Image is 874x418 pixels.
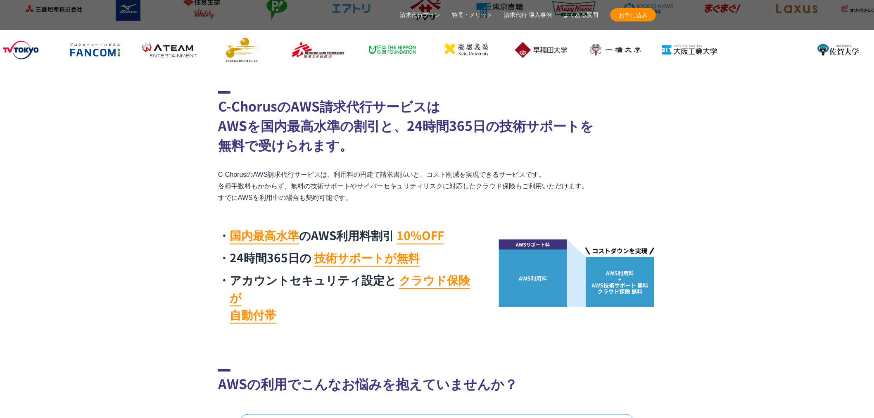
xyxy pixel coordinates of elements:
[210,33,276,66] img: クリーク・アンド・リバー
[805,33,871,66] img: 佐賀大学
[504,11,552,19] a: 請求代行 導入事例
[582,33,648,66] img: 一橋大学
[433,33,499,66] img: 慶應義塾
[218,369,656,394] h2: AWSの利用でこんなお悩みを抱えていませんか？
[359,33,425,66] img: 日本財団
[135,33,202,66] img: エイチーム
[61,33,127,66] img: ファンコミュニケーションズ
[314,249,420,267] mark: 技術サポートが無料
[507,33,573,66] img: 早稲田大学
[218,169,656,204] p: C-ChorusのAWS請求代行サービスは、利用料の円建て請求書払いと、コスト削減を実現できるサービスです。 各種手数料もかからず、無料の技術サポートやサイバーセキュリティリスクに対応したクラウ...
[218,91,656,154] h2: C-ChorusのAWS請求代行サービスは AWSを国内最高水準の割引と、24時間365日の技術サポートを 無料で受けられます。
[452,11,492,19] a: 特長・メリット
[230,271,470,324] mark: クラウド保険が 自動付帯
[397,227,444,245] mark: 10%OFF
[730,33,796,66] img: 香川大学
[610,8,656,21] a: お申し込み
[563,11,598,19] a: よくある質問
[230,227,299,245] mark: 国内最高水準
[218,271,478,323] li: アカウントセキュリティ設定と
[400,11,440,19] a: 請求代行プラン
[656,33,722,66] img: 大阪工業大学
[218,249,478,266] li: 24時間365日の
[499,240,656,308] img: AWS請求代行で大幅な割引が実現できる仕組み
[284,33,350,66] img: 国境なき医師団
[610,11,656,19] span: お申し込み
[218,226,478,244] li: のAWS利用料割引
